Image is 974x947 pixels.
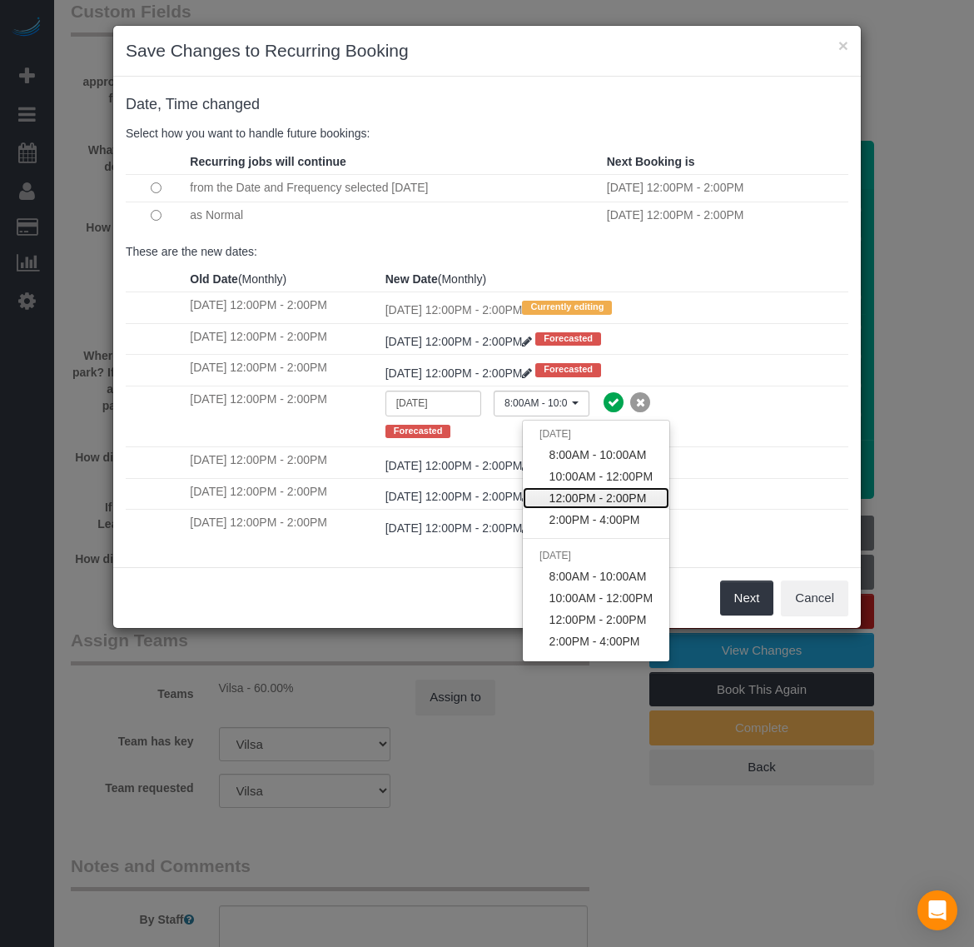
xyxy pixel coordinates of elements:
button: Cancel [781,581,848,616]
div: Open Intercom Messenger [917,890,957,930]
a: [DATE] 12:00PM - 2:00PM [385,366,536,380]
td: [DATE] 12:00PM - 2:00PM [603,202,848,228]
td: [DATE] 12:00PM - 2:00PM [186,478,380,509]
a: [DATE] 12:00PM - 2:00PM [385,490,536,503]
td: [DATE] 12:00PM - 2:00PM [186,447,380,478]
span: 8:00AM - 10:00AM [549,568,647,585]
td: [DATE] 12:00PM - 2:00PM [186,510,380,541]
td: [DATE] 12:00PM - 2:00PM [186,292,380,323]
span: 8:00AM - 10:00AM [549,446,647,463]
span: 12:00PM - 2:00PM [549,611,647,628]
h3: Save Changes to Recurring Booking [126,38,848,63]
strong: Old Date [190,272,238,286]
input: MM/DD/YYYY [385,391,481,416]
td: as Normal [186,202,602,228]
strong: New Date [385,272,438,286]
span: Currently editing [522,301,612,314]
p: These are the new dates: [126,243,848,260]
td: from the Date and Frequency selected [DATE] [186,174,602,202]
th: (Monthly) [381,267,848,292]
span: [DATE] [539,428,571,440]
span: Forecasted [385,425,451,438]
span: 10:00AM - 12:00PM [549,468,653,485]
td: [DATE] 12:00PM - 2:00PM [186,386,380,446]
a: [DATE] 12:00PM - 2:00PM [385,521,536,535]
h4: changed [126,97,848,113]
td: [DATE] 12:00PM - 2:00PM [381,292,848,323]
th: (Monthly) [186,267,380,292]
span: [DATE] [539,550,571,561]
span: 8:00AM - 10:00AM [504,396,568,411]
button: 8:00AM - 10:00AM [494,391,589,416]
strong: Recurring jobs will continue [190,155,345,168]
strong: Next Booking is [607,155,695,168]
span: Forecasted [535,332,601,346]
button: × [838,37,848,54]
span: 2:00PM - 4:00PM [549,511,640,528]
td: [DATE] 12:00PM - 2:00PM [186,355,380,386]
p: Select how you want to handle future bookings: [126,125,848,142]
span: 2:00PM - 4:00PM [549,633,640,650]
span: Date, Time [126,96,198,112]
span: Forecasted [535,363,601,376]
td: [DATE] 12:00PM - 2:00PM [603,174,848,202]
span: 10:00AM - 12:00PM [549,590,653,606]
a: [DATE] 12:00PM - 2:00PM [385,459,536,472]
a: [DATE] 12:00PM - 2:00PM [385,335,536,348]
button: Next [720,581,774,616]
td: [DATE] 12:00PM - 2:00PM [186,323,380,354]
span: 12:00PM - 2:00PM [549,490,647,506]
